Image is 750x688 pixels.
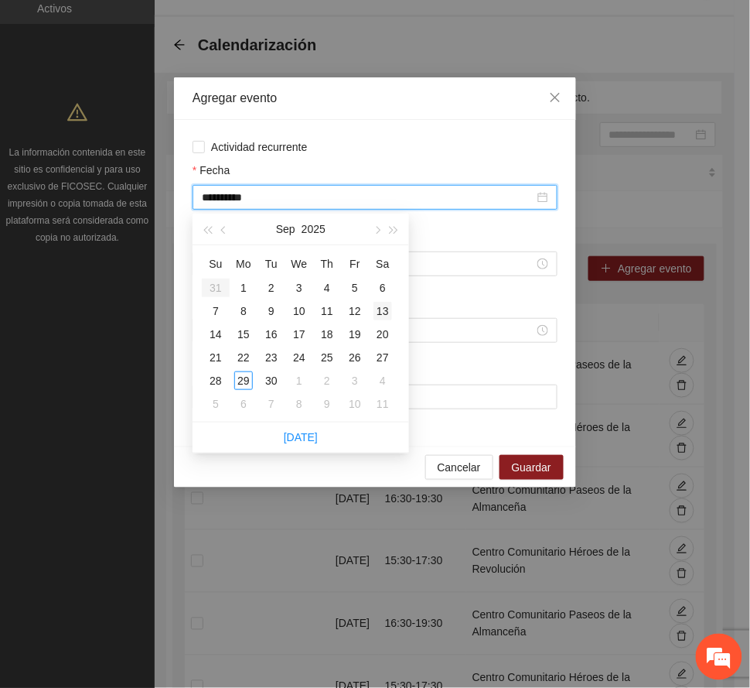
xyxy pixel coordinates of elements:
[230,369,257,392] td: 2025-09-29
[346,279,364,297] div: 5
[346,348,364,367] div: 26
[369,252,397,276] th: Sa
[290,302,309,320] div: 10
[230,276,257,300] td: 2025-09-01
[202,346,230,369] td: 2025-09-21
[285,276,313,300] td: 2025-09-03
[230,392,257,416] td: 2025-10-06
[346,302,364,320] div: 12
[318,371,336,390] div: 2
[549,91,561,104] span: close
[369,276,397,300] td: 2025-09-06
[369,346,397,369] td: 2025-09-27
[373,302,392,320] div: 13
[512,459,551,476] span: Guardar
[373,371,392,390] div: 4
[285,300,313,323] td: 2025-09-10
[206,325,225,344] div: 14
[313,369,341,392] td: 2025-10-02
[230,323,257,346] td: 2025-09-15
[373,279,392,297] div: 6
[193,162,230,179] label: Fecha
[262,279,281,297] div: 2
[318,325,336,344] div: 18
[257,252,285,276] th: Tu
[205,139,314,156] span: Actividad recurrente
[369,369,397,392] td: 2025-10-04
[193,90,557,107] div: Agregar evento
[206,302,225,320] div: 7
[234,348,253,367] div: 22
[290,348,309,367] div: 24
[285,323,313,346] td: 2025-09-17
[369,323,397,346] td: 2025-09-20
[230,346,257,369] td: 2025-09-22
[318,302,336,320] div: 11
[234,325,253,344] div: 15
[234,371,253,390] div: 29
[285,252,313,276] th: We
[262,325,281,344] div: 16
[206,348,225,367] div: 21
[234,279,253,297] div: 1
[202,369,230,392] td: 2025-09-28
[262,302,281,320] div: 9
[534,77,576,119] button: Close
[313,252,341,276] th: Th
[499,455,564,480] button: Guardar
[438,459,481,476] span: Cancelar
[369,392,397,416] td: 2025-10-11
[290,325,309,344] div: 17
[341,392,369,416] td: 2025-10-10
[341,252,369,276] th: Fr
[373,325,392,344] div: 20
[341,369,369,392] td: 2025-10-03
[202,300,230,323] td: 2025-09-07
[341,300,369,323] td: 2025-09-12
[276,214,295,245] button: Sep
[206,371,225,390] div: 28
[313,392,341,416] td: 2025-10-09
[313,300,341,323] td: 2025-09-11
[313,323,341,346] td: 2025-09-18
[346,325,364,344] div: 19
[346,395,364,413] div: 10
[290,395,309,413] div: 8
[313,276,341,300] td: 2025-09-04
[8,423,295,477] textarea: Escriba su mensaje y pulse “Intro”
[262,395,281,413] div: 7
[346,371,364,390] div: 3
[202,252,230,276] th: Su
[373,348,392,367] div: 27
[234,302,253,320] div: 8
[290,371,309,390] div: 1
[341,323,369,346] td: 2025-09-19
[234,395,253,413] div: 6
[285,369,313,392] td: 2025-10-01
[318,348,336,367] div: 25
[90,207,213,363] span: Estamos en línea.
[257,346,285,369] td: 2025-09-23
[202,392,230,416] td: 2025-10-05
[257,276,285,300] td: 2025-09-02
[262,371,281,390] div: 30
[206,395,225,413] div: 5
[341,276,369,300] td: 2025-09-05
[202,323,230,346] td: 2025-09-14
[285,346,313,369] td: 2025-09-24
[290,279,309,297] div: 3
[302,214,326,245] button: 2025
[257,369,285,392] td: 2025-09-30
[284,431,318,443] a: [DATE]
[257,323,285,346] td: 2025-09-16
[230,252,257,276] th: Mo
[313,346,341,369] td: 2025-09-25
[425,455,493,480] button: Cancelar
[285,392,313,416] td: 2025-10-08
[262,348,281,367] div: 23
[80,79,260,99] div: Chatee con nosotros ahora
[257,300,285,323] td: 2025-09-09
[318,395,336,413] div: 9
[373,395,392,413] div: 11
[369,300,397,323] td: 2025-09-13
